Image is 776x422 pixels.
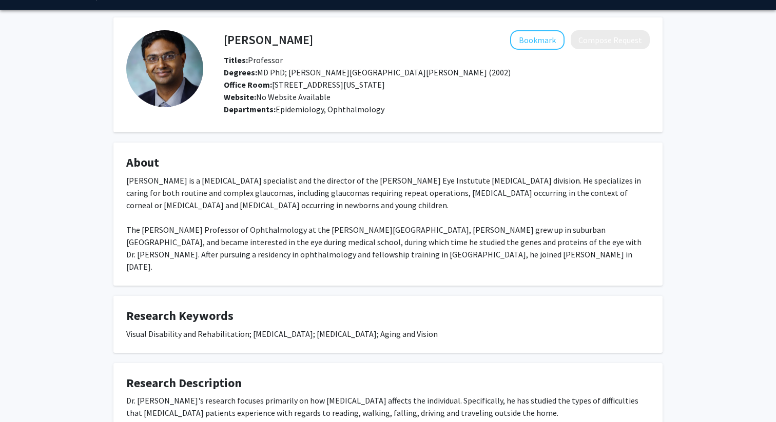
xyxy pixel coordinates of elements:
button: Compose Request to Pradeep Ramulu [571,30,650,49]
h4: [PERSON_NAME] [224,30,313,49]
span: Epidemiology, Ophthalmology [276,104,384,114]
span: Professor [224,55,283,65]
b: Website: [224,92,256,102]
h4: About [126,155,650,170]
div: [PERSON_NAME] is a [MEDICAL_DATA] specialist and the director of the [PERSON_NAME] Eye Instutute ... [126,174,650,273]
div: Visual Disability and Rehabilitation; [MEDICAL_DATA]; [MEDICAL_DATA]; Aging and Vision [126,328,650,340]
h4: Research Description [126,376,650,391]
b: Departments: [224,104,276,114]
h4: Research Keywords [126,309,650,324]
b: Titles: [224,55,248,65]
span: No Website Available [224,92,331,102]
span: [STREET_ADDRESS][US_STATE] [224,79,385,90]
iframe: Chat [8,376,44,414]
span: MD PhD; [PERSON_NAME][GEOGRAPHIC_DATA][PERSON_NAME] (2002) [224,67,511,77]
b: Degrees: [224,67,257,77]
b: Office Room: [224,79,272,90]
button: Add Pradeep Ramulu to Bookmarks [510,30,565,50]
img: Profile Picture [126,30,203,107]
